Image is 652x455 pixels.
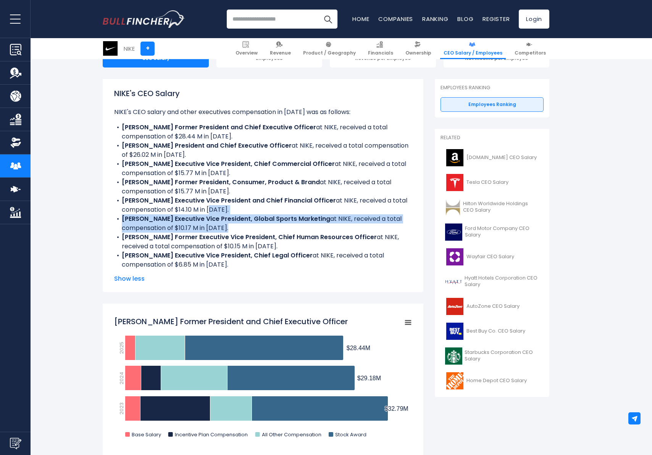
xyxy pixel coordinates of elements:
[422,15,448,23] a: Ranking
[466,254,514,260] span: Wayfair CEO Salary
[114,196,412,214] li: at NIKE, received a total compensation of $14.10 M in [DATE].
[466,154,537,161] span: [DOMAIN_NAME] CEO Salary
[441,370,544,391] a: Home Depot CEO Salary
[232,38,261,59] a: Overview
[519,10,549,29] a: Login
[441,296,544,317] a: AutoZone CEO Salary
[122,178,320,187] b: [PERSON_NAME] Former President, Consumer, Product & Brand
[441,135,544,141] p: Related
[441,97,544,112] a: Employees Ranking
[175,431,248,438] text: Incentive Plan Compensation
[365,38,397,59] a: Financials
[114,178,412,196] li: at NIKE, received a total compensation of $15.77 M in [DATE].
[515,50,546,56] span: Competitors
[402,38,435,59] a: Ownership
[103,41,118,56] img: NKE logo
[335,431,366,438] text: Stock Award
[445,298,464,315] img: AZO logo
[140,42,155,56] a: +
[122,233,377,241] b: [PERSON_NAME] Former Executive Vice President, Chief Human Resources Officer
[114,88,412,99] h1: NIKE's CEO Salary
[270,50,291,56] span: Revenue
[318,10,337,29] button: Search
[441,197,544,218] a: Hilton Worldwide Holdings CEO Salary
[445,223,463,241] img: F logo
[352,15,369,23] a: Home
[114,316,348,327] tspan: [PERSON_NAME] Former President and Chief Executive Officer
[122,141,292,150] b: [PERSON_NAME] President and Chief Executive Officer
[384,405,408,412] tspan: $32.79M
[465,349,539,362] span: Starbucks Corporation CEO Salary
[466,179,508,186] span: Tesla CEO Salary
[118,372,125,384] text: 2024
[440,38,506,59] a: CEO Salary / Employees
[445,149,464,166] img: AMZN logo
[465,275,539,288] span: Hyatt Hotels Corporation CEO Salary
[466,328,525,334] span: Best Buy Co. CEO Salary
[236,50,258,56] span: Overview
[463,201,539,214] span: Hilton Worldwide Holdings CEO Salary
[262,431,321,438] text: All Other Compensation
[266,38,294,59] a: Revenue
[122,196,336,205] b: [PERSON_NAME] Executive Vice President and Chief Financial Officer
[114,251,412,269] li: at NIKE, received a total compensation of $6.85 M in [DATE].
[114,123,412,141] li: at NIKE, received a total compensation of $28.44 M in [DATE].
[457,15,473,23] a: Blog
[122,251,313,260] b: [PERSON_NAME] Executive Vice President, Chief Legal Officer
[114,233,412,251] li: at NIKE, received a total compensation of $10.15 M in [DATE].
[444,50,502,56] span: CEO Salary / Employees
[511,38,549,59] a: Competitors
[132,431,161,438] text: Base Salary
[368,50,393,56] span: Financials
[114,274,412,283] span: Show less
[122,159,335,168] b: [PERSON_NAME] Executive Vice President, Chief Commercial Officer
[441,271,544,292] a: Hyatt Hotels Corporation CEO Salary
[118,342,125,354] text: 2025
[445,174,464,191] img: TSLA logo
[441,172,544,193] a: Tesla CEO Salary
[445,372,464,389] img: HD logo
[445,199,461,216] img: HLT logo
[441,147,544,168] a: [DOMAIN_NAME] CEO Salary
[303,50,356,56] span: Product / Geography
[114,108,412,117] p: NIKE's CEO salary and other executives compensation in [DATE] was as follows:
[114,214,412,233] li: at NIKE, received a total compensation of $10.17 M in [DATE].
[347,345,370,351] tspan: $28.44M
[441,222,544,243] a: Ford Motor Company CEO Salary
[441,321,544,342] a: Best Buy Co. CEO Salary
[466,378,527,384] span: Home Depot CEO Salary
[465,225,539,238] span: Ford Motor Company CEO Salary
[114,141,412,159] li: at NIKE, received a total compensation of $26.02 M in [DATE].
[300,38,359,59] a: Product / Geography
[122,123,316,132] b: [PERSON_NAME] Former President and Chief Executive Officer
[483,15,510,23] a: Register
[445,273,462,290] img: H logo
[466,303,520,310] span: AutoZone CEO Salary
[103,10,185,28] img: Bullfincher logo
[103,10,185,28] a: Go to homepage
[441,346,544,367] a: Starbucks Corporation CEO Salary
[114,159,412,178] li: at NIKE, received a total compensation of $15.77 M in [DATE].
[378,15,413,23] a: Companies
[357,375,381,381] tspan: $29.18M
[445,248,464,265] img: W logo
[118,402,125,415] text: 2023
[114,312,412,446] svg: John Donahoe II Former President and Chief Executive Officer
[445,347,462,365] img: SBUX logo
[10,137,21,148] img: Ownership
[405,50,431,56] span: Ownership
[124,44,135,53] div: NIKE
[122,214,330,223] b: [PERSON_NAME] Executive Vice President, Global Sports Marketing
[445,323,464,340] img: BBY logo
[441,246,544,267] a: Wayfair CEO Salary
[441,85,544,91] p: Employees Ranking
